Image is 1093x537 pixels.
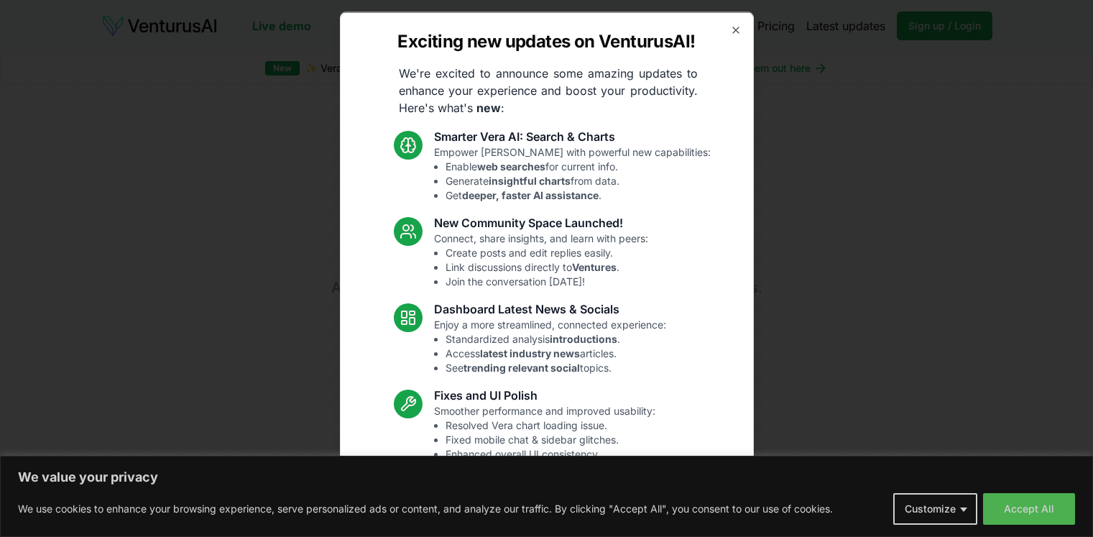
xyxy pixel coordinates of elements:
[446,331,666,346] li: Standardized analysis .
[434,317,666,375] p: Enjoy a more streamlined, connected experience:
[434,386,655,403] h3: Fixes and UI Polish
[550,332,617,344] strong: introductions
[446,159,711,173] li: Enable for current info.
[480,346,580,359] strong: latest industry news
[397,29,695,52] h2: Exciting new updates on VenturusAI!
[462,188,599,201] strong: deeper, faster AI assistance
[446,360,666,375] li: See topics.
[434,127,711,144] h3: Smarter Vera AI: Search & Charts
[446,188,711,202] li: Get .
[572,260,617,272] strong: Ventures
[434,403,655,461] p: Smoother performance and improved usability:
[477,160,545,172] strong: web searches
[434,214,648,231] h3: New Community Space Launched!
[446,274,648,288] li: Join the conversation [DATE]!
[489,174,571,186] strong: insightful charts
[386,472,708,524] p: These updates are designed to make VenturusAI more powerful, intuitive, and user-friendly. Let us...
[446,346,666,360] li: Access articles.
[434,300,666,317] h3: Dashboard Latest News & Socials
[434,144,711,202] p: Empower [PERSON_NAME] with powerful new capabilities:
[464,361,580,373] strong: trending relevant social
[446,446,655,461] li: Enhanced overall UI consistency.
[446,245,648,260] li: Create posts and edit replies easily.
[446,418,655,432] li: Resolved Vera chart loading issue.
[434,231,648,288] p: Connect, share insights, and learn with peers:
[446,173,711,188] li: Generate from data.
[387,64,709,116] p: We're excited to announce some amazing updates to enhance your experience and boost your producti...
[446,432,655,446] li: Fixed mobile chat & sidebar glitches.
[446,260,648,274] li: Link discussions directly to .
[476,100,501,114] strong: new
